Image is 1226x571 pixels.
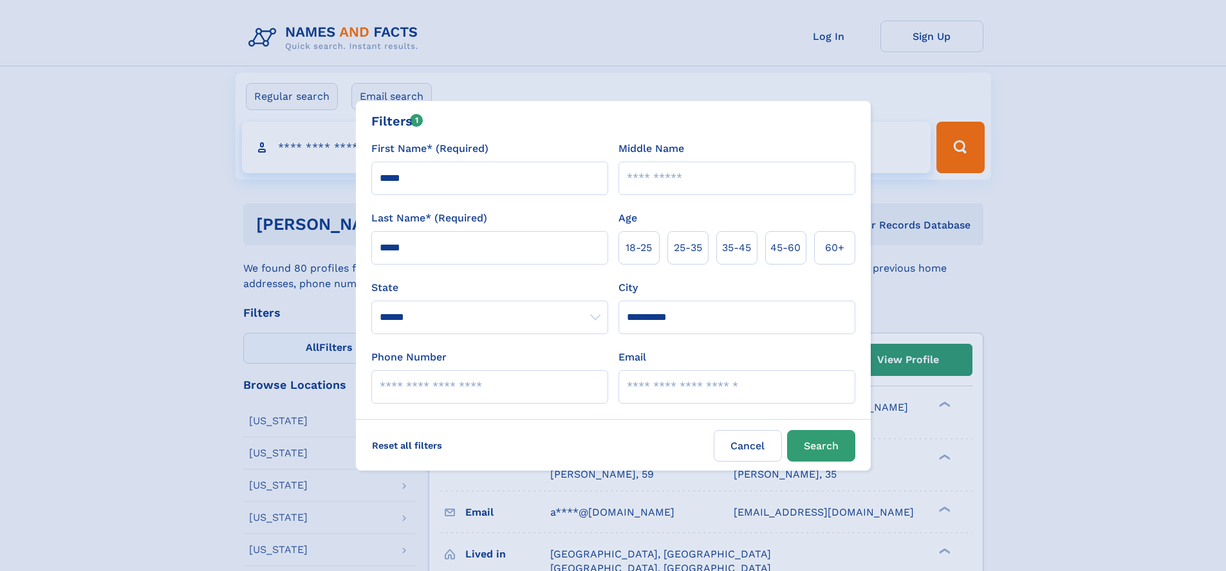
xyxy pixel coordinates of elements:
label: Age [618,211,637,226]
span: 45‑60 [770,240,801,256]
span: 25‑35 [674,240,702,256]
label: State [371,280,608,295]
label: Last Name* (Required) [371,211,487,226]
button: Search [787,430,855,462]
span: 18‑25 [626,240,652,256]
label: Phone Number [371,350,447,365]
label: City [618,280,638,295]
label: Middle Name [618,141,684,156]
label: Cancel [714,430,782,462]
label: Reset all filters [364,430,450,461]
label: Email [618,350,646,365]
div: Filters [371,111,423,131]
span: 35‑45 [722,240,751,256]
label: First Name* (Required) [371,141,488,156]
span: 60+ [825,240,844,256]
